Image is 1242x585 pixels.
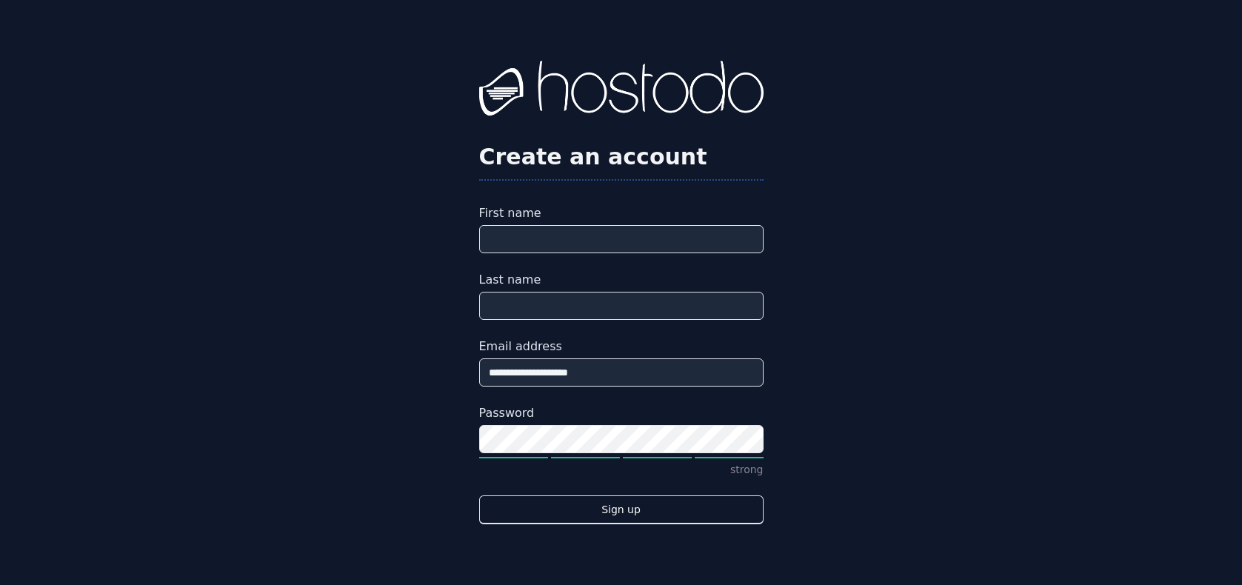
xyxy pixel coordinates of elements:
label: First name [479,204,764,222]
button: Sign up [479,495,764,524]
label: Last name [479,271,764,289]
label: Email address [479,338,764,355]
img: Hostodo [479,61,764,120]
label: Password [479,404,764,422]
p: strong [479,462,764,478]
h2: Create an account [479,144,764,170]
